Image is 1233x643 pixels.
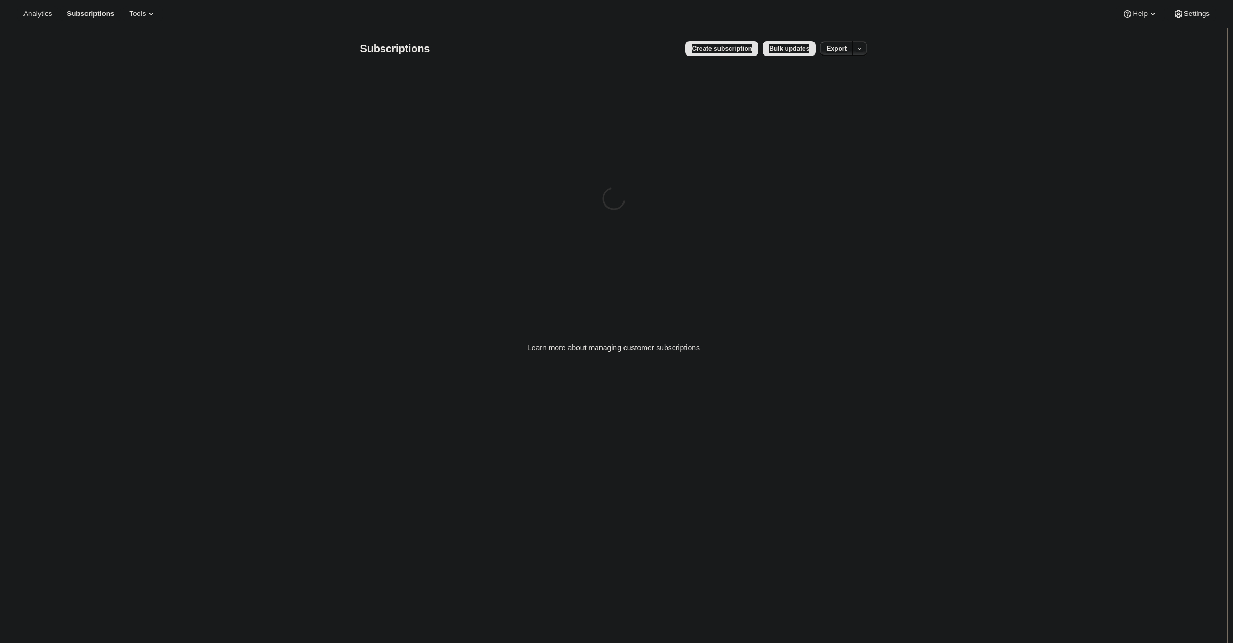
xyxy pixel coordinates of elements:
span: Create subscription [692,44,752,53]
a: managing customer subscriptions [588,343,700,352]
span: Analytics [23,10,52,18]
button: Settings [1167,6,1216,21]
button: Subscriptions [60,6,121,21]
button: Export [820,41,853,56]
button: Help [1116,6,1164,21]
button: Tools [123,6,163,21]
button: Create subscription [685,41,758,56]
span: Subscriptions [360,43,430,54]
span: Tools [129,10,146,18]
span: Help [1133,10,1147,18]
span: Bulk updates [769,44,809,53]
p: Learn more about [527,342,700,353]
button: Bulk updates [763,41,816,56]
button: Analytics [17,6,58,21]
span: Settings [1184,10,1210,18]
span: Export [826,44,847,53]
span: Subscriptions [67,10,114,18]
